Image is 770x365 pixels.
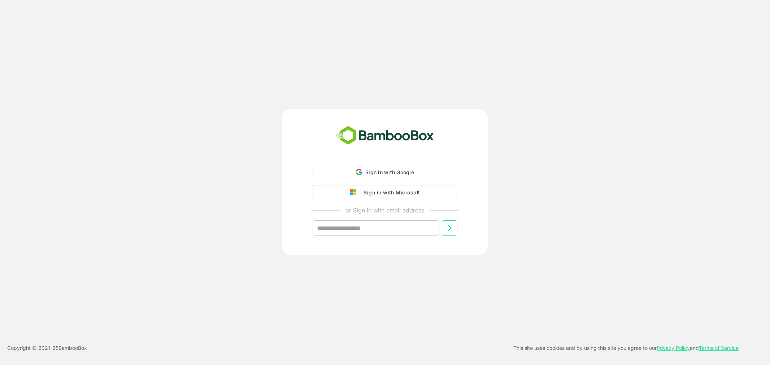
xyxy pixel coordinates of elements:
[513,344,739,352] p: This site uses cookies and by using this site you agree to our and
[7,344,87,352] p: Copyright © 2021- 25 BambooBox
[332,124,438,148] img: bamboobox
[345,206,424,215] p: or Sign in with email address
[365,169,414,175] span: Sign in with Google
[657,345,690,351] a: Privacy Policy
[699,345,739,351] a: Terms of Service
[313,185,457,200] button: Sign in with Microsoft
[360,188,420,197] div: Sign in with Microsoft
[313,165,457,179] div: Sign in with Google
[350,189,360,196] img: google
